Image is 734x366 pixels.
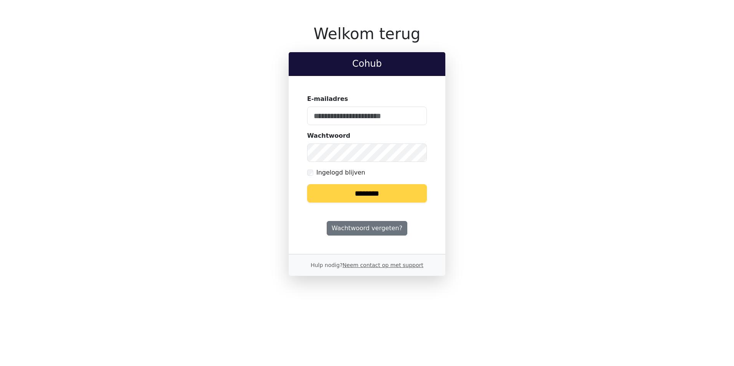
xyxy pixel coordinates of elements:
[289,25,445,43] h1: Welkom terug
[311,262,423,268] small: Hulp nodig?
[327,221,407,236] a: Wachtwoord vergeten?
[412,111,421,120] keeper-lock: Open Keeper Popup
[342,262,423,268] a: Neem contact op met support
[295,58,439,69] h2: Cohub
[307,131,350,140] label: Wachtwoord
[316,168,365,177] label: Ingelogd blijven
[307,94,348,104] label: E-mailadres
